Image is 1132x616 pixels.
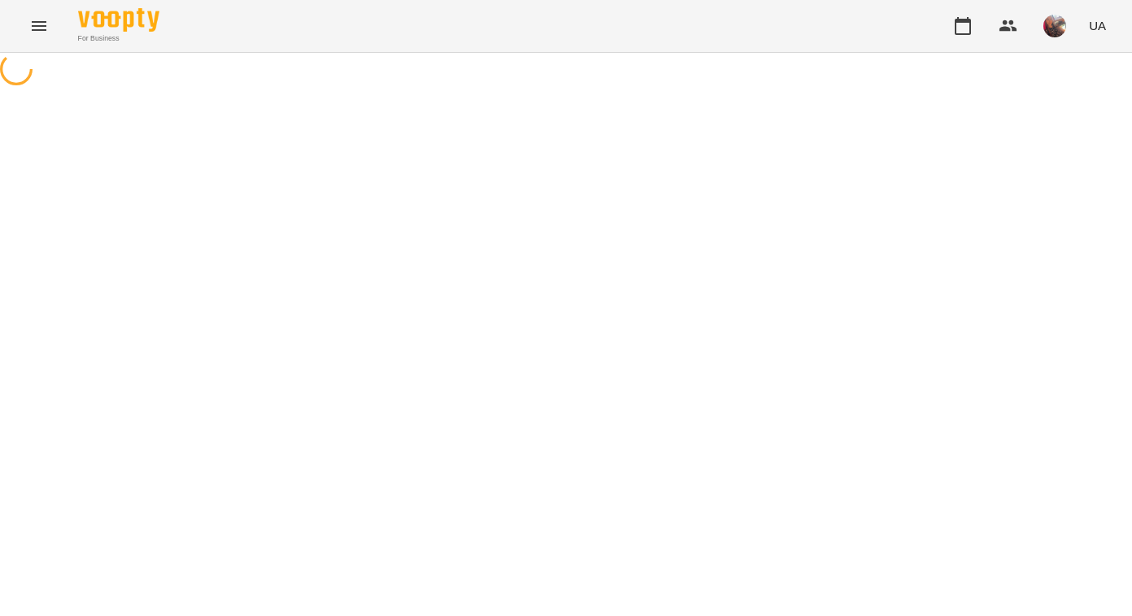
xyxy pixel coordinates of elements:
[1089,17,1106,34] span: UA
[1082,11,1112,41] button: UA
[1043,15,1066,37] img: 07d1fbc4fc69662ef2ada89552c7a29a.jpg
[20,7,59,46] button: Menu
[78,8,159,32] img: Voopty Logo
[78,33,159,44] span: For Business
